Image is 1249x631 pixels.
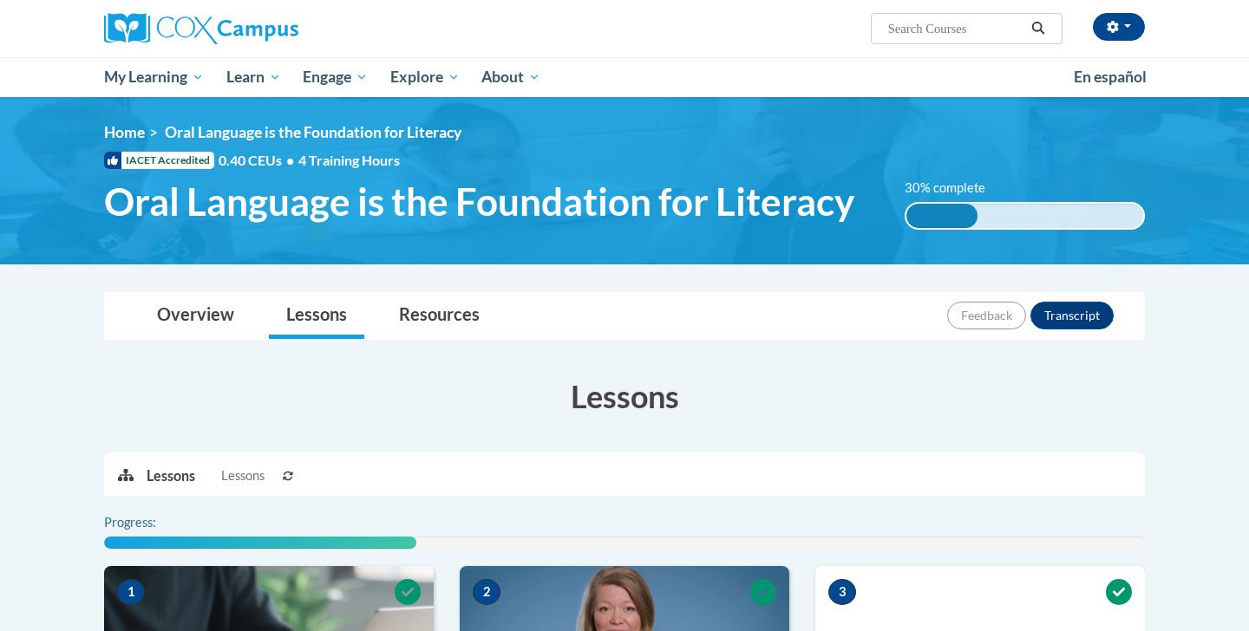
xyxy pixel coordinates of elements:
[104,67,204,88] span: My Learning
[291,57,379,97] a: Engage
[947,302,1026,329] button: Feedback
[1093,13,1145,41] button: Account Settings
[104,374,1145,418] h3: Lessons
[905,179,1004,198] label: 30% complete
[886,18,1025,39] input: Search Courses
[117,579,145,605] span: 1
[473,579,500,605] span: 2
[828,579,856,605] span: 3
[104,13,298,44] img: Cox Campus
[165,123,461,141] span: Oral Language is the Foundation for Literacy
[471,57,553,97] a: About
[390,67,460,88] span: Explore
[1025,18,1051,39] button: Search
[104,13,434,44] a: Cox Campus
[303,67,368,88] span: Engage
[104,123,145,141] a: Home
[379,57,471,97] a: Explore
[481,67,540,88] span: About
[286,152,294,168] span: •
[906,204,978,228] div: 30% complete
[219,151,298,170] span: 0.40 CEUs
[226,67,281,88] span: Learn
[104,179,854,224] span: Oral Language is the Foundation for Literacy
[1063,59,1158,95] a: En español
[104,513,204,532] label: Progress:
[1074,68,1147,86] span: En español
[104,152,214,169] span: IACET Accredited
[269,293,364,339] a: Lessons
[215,57,292,97] a: Learn
[93,57,215,97] a: My Learning
[147,466,195,485] p: Lessons
[382,293,497,339] a: Resources
[1030,302,1114,329] button: Transcript
[221,466,265,485] span: Lessons
[78,57,1171,97] div: Main menu
[298,152,400,168] span: 4 Training Hours
[140,293,252,339] a: Overview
